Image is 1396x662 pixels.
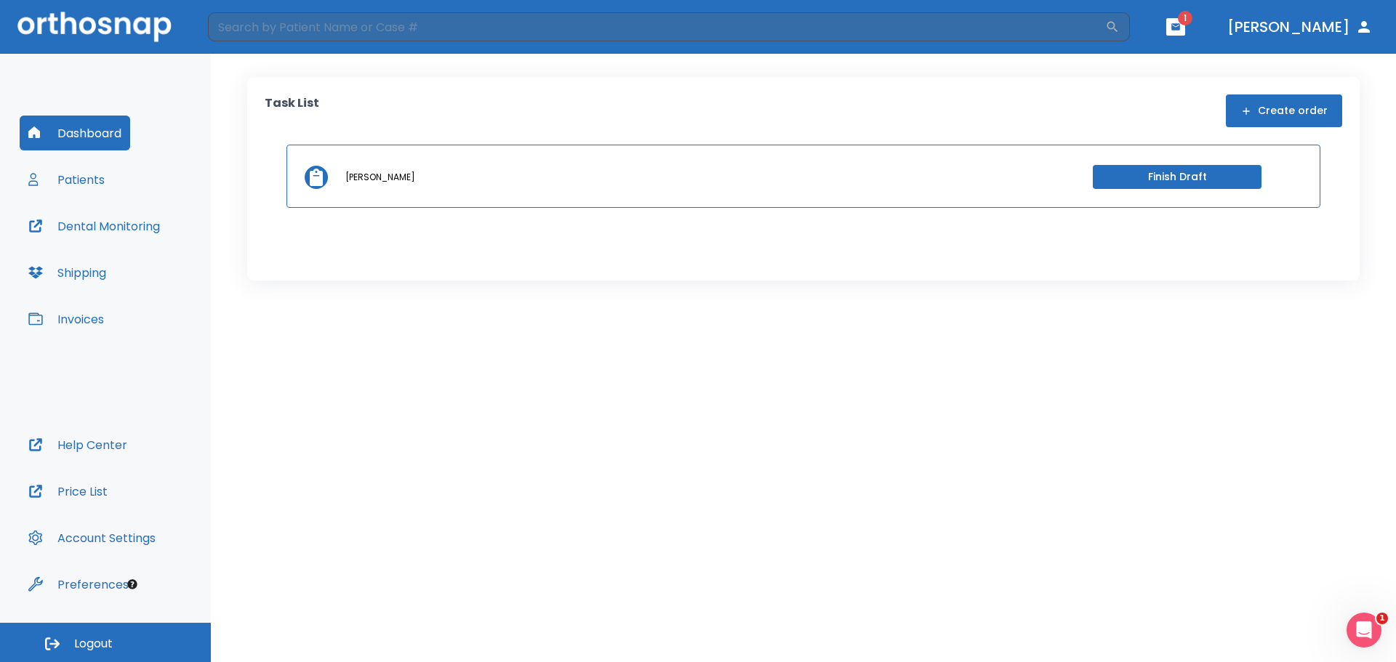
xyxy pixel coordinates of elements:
[265,94,319,127] p: Task List
[20,116,130,150] button: Dashboard
[1347,613,1381,647] iframe: Intercom live chat
[20,162,113,197] button: Patients
[17,12,172,41] img: Orthosnap
[1093,165,1261,189] button: Finish Draft
[20,567,137,602] button: Preferences
[20,520,164,555] button: Account Settings
[74,636,113,652] span: Logout
[1178,11,1192,25] span: 1
[20,209,169,243] button: Dental Monitoring
[1376,613,1388,624] span: 1
[345,171,415,184] p: [PERSON_NAME]
[1221,14,1379,40] button: [PERSON_NAME]
[208,12,1105,41] input: Search by Patient Name or Case #
[20,474,116,509] button: Price List
[20,427,136,462] button: Help Center
[126,578,139,591] div: Tooltip anchor
[20,302,113,336] button: Invoices
[1226,94,1342,127] button: Create order
[20,255,115,290] button: Shipping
